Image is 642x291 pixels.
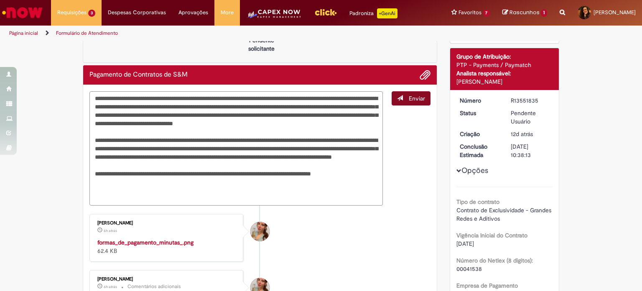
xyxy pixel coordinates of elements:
a: Rascunhos [502,9,547,17]
dt: Criação [453,130,505,138]
img: click_logo_yellow_360x200.png [314,6,337,18]
span: 12d atrás [511,130,533,138]
dt: Conclusão Estimada [453,142,505,159]
b: Tipo de contrato [456,198,499,206]
span: 1 [541,9,547,17]
p: Pendente solicitante [241,36,282,53]
div: Carolina Coelho De Castro Roberto [250,222,270,241]
b: Empresa de Pagamento [456,282,518,289]
p: +GenAi [377,8,397,18]
div: PTP - Payments / Paymatch [456,61,553,69]
img: CapexLogo5.png [246,8,302,25]
h2: Pagamento de Contratos de S&M Histórico de tíquete [89,71,188,79]
b: Número do Netlex (8 digitos): [456,257,533,264]
div: Pendente Usuário [511,109,550,126]
span: Requisições [57,8,87,17]
dt: Número [453,96,505,105]
span: Favoritos [459,8,481,17]
button: Enviar [392,91,431,106]
span: Rascunhos [510,8,540,16]
span: Contrato de Exclusividade - Grandes Redes e Aditivos [456,206,553,222]
div: [PERSON_NAME] [456,77,553,86]
ul: Trilhas de página [6,26,422,41]
span: [DATE] [456,240,474,247]
time: 01/10/2025 09:54:23 [104,284,117,289]
time: 01/10/2025 10:03:02 [104,228,117,233]
div: [PERSON_NAME] [97,277,237,282]
dt: Status [453,109,505,117]
div: Analista responsável: [456,69,553,77]
span: Enviar [409,95,425,102]
div: Grupo de Atribuição: [456,52,553,61]
div: [DATE] 10:38:13 [511,142,550,159]
span: 3 [88,10,95,17]
div: [PERSON_NAME] [97,221,237,226]
span: Despesas Corporativas [108,8,166,17]
button: Adicionar anexos [420,70,431,80]
img: ServiceNow [1,4,44,21]
span: 7 [483,10,490,17]
div: R13551835 [511,96,550,105]
div: 19/09/2025 17:03:33 [511,130,550,138]
span: 6h atrás [104,228,117,233]
span: Aprovações [178,8,208,17]
span: More [221,8,234,17]
b: Vigência Inicial do Contrato [456,232,527,239]
small: Comentários adicionais [127,283,181,290]
span: 00041538 [456,265,482,273]
div: Padroniza [349,8,397,18]
span: [PERSON_NAME] [594,9,636,16]
a: Página inicial [9,30,38,36]
span: 6h atrás [104,284,117,289]
a: formas_de_pagamento_minutas_.png [97,239,194,246]
textarea: Digite sua mensagem aqui... [89,91,383,206]
a: Formulário de Atendimento [56,30,118,36]
div: 62.4 KB [97,238,237,255]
